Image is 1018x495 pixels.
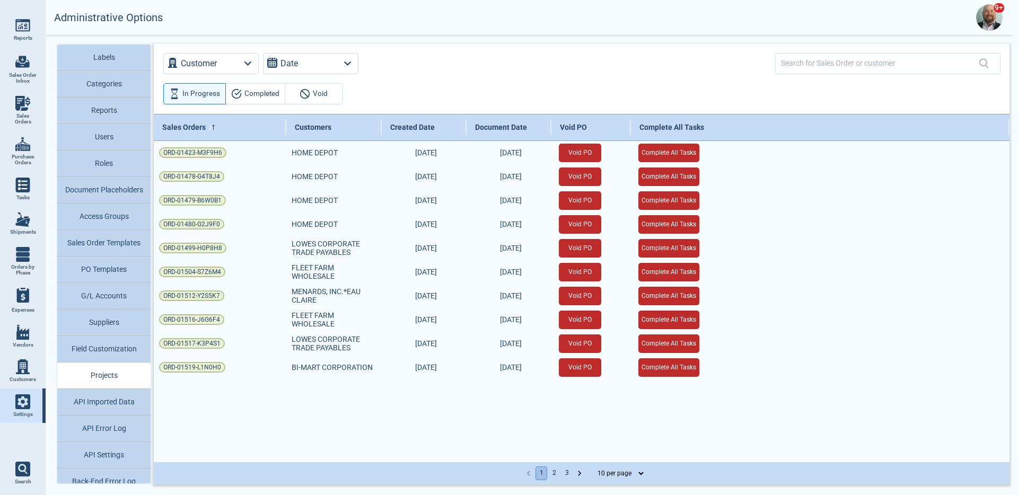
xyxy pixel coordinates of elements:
[295,123,331,131] span: Customers
[292,263,376,280] span: FLEET FARM WHOLESALE
[225,83,285,104] button: Completed
[638,287,699,305] button: Complete All Tasks
[415,148,437,157] span: [DATE]
[292,148,338,157] span: HOME DEPOT
[292,335,376,352] span: LOWES CORPORATE TRADE PAYABLES
[638,239,699,258] button: Complete All Tasks
[285,83,343,104] button: Void
[415,220,437,228] span: [DATE]
[548,466,560,480] button: Go to page 2
[390,123,435,131] span: Created Date
[57,204,151,230] button: Access Groups
[57,45,151,71] button: Labels
[292,172,338,181] span: HOME DEPOT
[15,178,30,192] img: menu_icon
[163,147,222,158] span: ORD-01423-M3F9H6
[638,263,699,281] button: Complete All Tasks
[292,363,373,372] span: BI-MART CORPORATION
[15,394,30,409] img: menu_icon
[57,336,151,363] button: Field Customization
[57,363,151,389] button: Projects
[292,240,376,257] span: LOWES CORPORATE TRADE PAYABLES
[10,229,36,235] span: Shipments
[163,314,220,325] span: ORD-01516-J6G6F4
[57,310,151,336] button: Suppliers
[559,358,601,377] button: Void PO
[57,151,151,177] button: Roles
[475,123,527,131] span: Document Date
[500,291,522,300] span: [DATE]
[8,72,37,84] span: Sales Order Inbox
[415,315,437,324] span: [DATE]
[638,358,699,377] button: Complete All Tasks
[559,334,601,353] button: Void PO
[638,334,699,353] button: Complete All Tasks
[57,416,151,442] button: API Error Log
[16,195,30,201] span: Tasks
[292,311,376,328] span: FLEET FARM WHOLESALE
[559,239,601,258] button: Void PO
[559,167,601,186] button: Void PO
[15,359,30,374] img: menu_icon
[522,466,586,480] nav: pagination navigation
[415,268,437,276] span: [DATE]
[560,123,587,131] span: Void PO
[536,466,547,480] button: page 1
[162,123,206,131] span: Sales Orders
[15,479,31,485] span: Search
[781,56,979,71] input: Search for Sales Order or customer
[57,230,151,257] button: Sales Order Templates
[559,311,601,329] button: Void PO
[500,244,522,252] span: [DATE]
[57,442,151,469] button: API Settings
[163,290,220,301] span: ORD-01512-Y2S5K7
[415,196,437,205] span: [DATE]
[638,311,699,329] button: Complete All Tasks
[163,171,220,182] span: ORD-01478-G4T8J4
[14,35,32,41] span: Reports
[415,363,437,372] span: [DATE]
[500,268,522,276] span: [DATE]
[15,247,30,262] img: menu_icon
[559,144,601,162] button: Void PO
[57,257,151,283] button: PO Templates
[976,4,1003,31] img: Avatar
[57,469,151,495] button: Back-End Error Log
[415,339,437,348] span: [DATE]
[163,243,222,253] span: ORD-01499-H0P8H8
[415,244,437,252] span: [DATE]
[15,137,30,152] img: menu_icon
[10,376,36,383] span: Customers
[292,220,338,228] span: HOME DEPOT
[415,172,437,181] span: [DATE]
[8,264,37,276] span: Orders by Phase
[181,56,217,71] label: Customer
[15,325,30,340] img: menu_icon
[559,263,601,281] button: Void PO
[13,342,33,348] span: Vendors
[559,287,601,305] button: Void PO
[163,362,221,373] span: ORD-01519-L1N0H0
[415,291,437,300] span: [DATE]
[292,196,338,205] span: HOME DEPOT
[8,113,37,125] span: Sales Orders
[638,167,699,186] button: Complete All Tasks
[163,267,221,277] span: ORD-01504-S7Z6M4
[638,215,699,234] button: Complete All Tasks
[13,411,33,418] span: Settings
[993,3,1005,13] span: 9+
[638,191,699,210] button: Complete All Tasks
[500,339,522,348] span: [DATE]
[163,219,220,229] span: ORD-01480-G2J9F0
[163,195,222,206] span: ORD-01479-B6W0B1
[500,172,522,181] span: [DATE]
[15,18,30,33] img: menu_icon
[292,287,376,304] span: MENARDS, INC.*EAU CLAIRE
[163,338,221,349] span: ORD-01517-K3P4S1
[280,56,298,71] label: Date
[57,124,151,151] button: Users
[54,12,163,24] h2: Administrative Options
[561,466,573,480] button: Go to page 3
[500,196,522,205] span: [DATE]
[15,96,30,111] img: menu_icon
